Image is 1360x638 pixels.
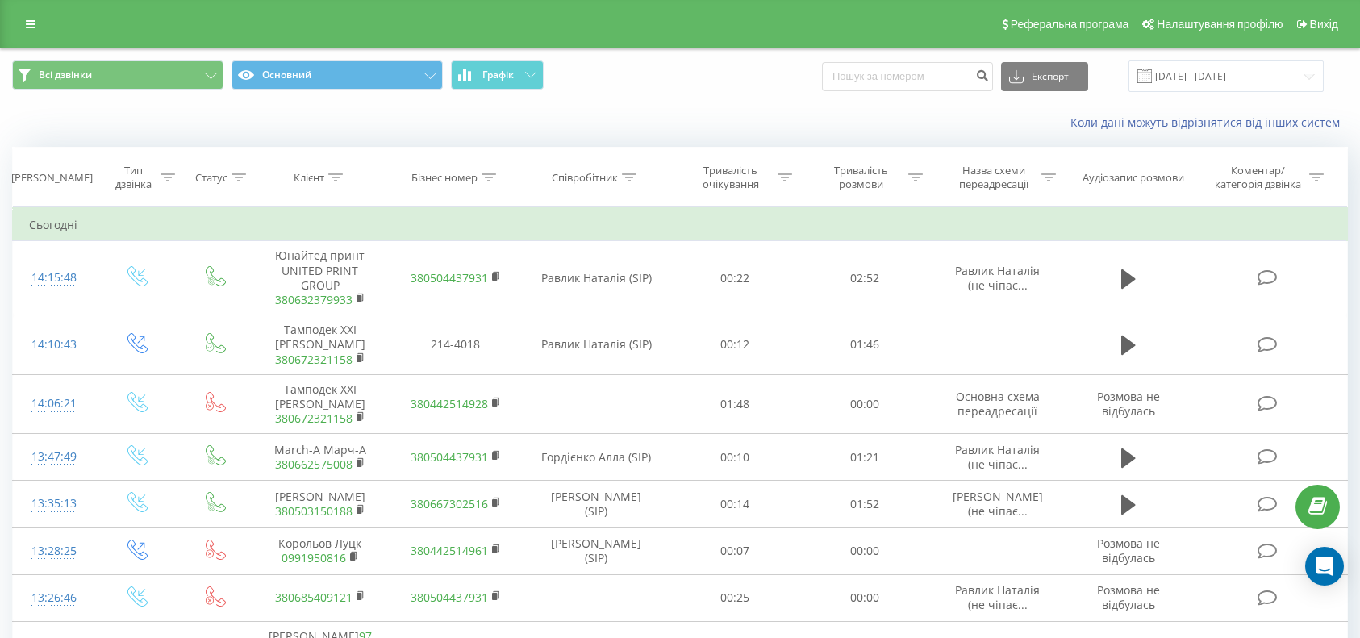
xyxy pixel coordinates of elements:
a: 0991950816 [282,550,346,565]
span: Графік [482,69,514,81]
a: 380685409121 [275,590,353,605]
td: 01:52 [799,481,930,527]
td: 00:22 [670,241,800,315]
td: 00:10 [670,434,800,481]
button: Основний [232,60,443,90]
button: Графік [451,60,544,90]
span: Всі дзвінки [39,69,92,81]
span: Вихід [1310,18,1338,31]
div: 14:15:48 [29,262,80,294]
div: Тривалість очікування [687,164,774,191]
td: 00:07 [670,527,800,574]
td: 01:21 [799,434,930,481]
div: 13:35:13 [29,488,80,519]
td: 214-4018 [388,315,524,375]
span: Налаштування профілю [1157,18,1283,31]
span: Равлик Наталія (не чіпає... [955,263,1040,293]
div: 14:10:43 [29,329,80,361]
td: 02:52 [799,241,930,315]
div: [PERSON_NAME] [11,171,93,185]
a: 380504437931 [411,270,488,286]
span: Равлик Наталія (не чіпає... [955,442,1040,472]
div: Коментар/категорія дзвінка [1211,164,1305,191]
td: Равлик Наталія (SIP) [524,241,670,315]
td: [PERSON_NAME] [252,481,388,527]
input: Пошук за номером [822,62,993,91]
span: Розмова не відбулась [1097,582,1160,612]
td: Тамподек ХХI [PERSON_NAME] [252,374,388,434]
button: Всі дзвінки [12,60,223,90]
a: 380442514961 [411,543,488,558]
td: 01:46 [799,315,930,375]
td: Тамподек ХХI [PERSON_NAME] [252,315,388,375]
span: Равлик Наталія (не чіпає... [955,582,1040,612]
div: 14:06:21 [29,388,80,419]
td: Гордієнко Алла (SIP) [524,434,670,481]
div: Аудіозапис розмови [1083,171,1184,185]
td: 00:00 [799,527,930,574]
a: 380442514928 [411,396,488,411]
td: Сьогодні [13,209,1348,241]
td: [PERSON_NAME] (SIP) [524,481,670,527]
td: Основна схема переадресації [930,374,1066,434]
td: 00:25 [670,574,800,621]
a: 380503150188 [275,503,353,519]
a: 380662575008 [275,457,353,472]
div: 13:47:49 [29,441,80,473]
div: Тривалість розмови [818,164,904,191]
td: March-A Марч-А [252,434,388,481]
a: 380667302516 [411,496,488,511]
td: Корольов Луцк [252,527,388,574]
div: Назва схеми переадресації [951,164,1037,191]
td: Юнайтед принт UNITED PRINT GROUP [252,241,388,315]
span: Розмова не відбулась [1097,536,1160,565]
div: 13:26:46 [29,582,80,614]
div: Статус [195,171,227,185]
button: Експорт [1001,62,1088,91]
td: [PERSON_NAME] (SIP) [524,527,670,574]
td: 00:14 [670,481,800,527]
div: 13:28:25 [29,536,80,567]
td: 00:12 [670,315,800,375]
span: Розмова не відбулась [1097,389,1160,419]
a: 380632379933 [275,292,353,307]
a: 380504437931 [411,590,488,605]
div: Клієнт [294,171,324,185]
span: Реферальна програма [1011,18,1129,31]
a: 380504437931 [411,449,488,465]
div: Співробітник [552,171,618,185]
td: Равлик Наталія (SIP) [524,315,670,375]
span: [PERSON_NAME] (не чіпає... [953,489,1043,519]
td: 00:00 [799,374,930,434]
div: Тип дзвінка [111,164,156,191]
td: 00:00 [799,574,930,621]
div: Open Intercom Messenger [1305,547,1344,586]
a: 380672321158 [275,411,353,426]
div: Бізнес номер [411,171,478,185]
a: Коли дані можуть відрізнятися вiд інших систем [1070,115,1348,130]
td: 01:48 [670,374,800,434]
a: 380672321158 [275,352,353,367]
